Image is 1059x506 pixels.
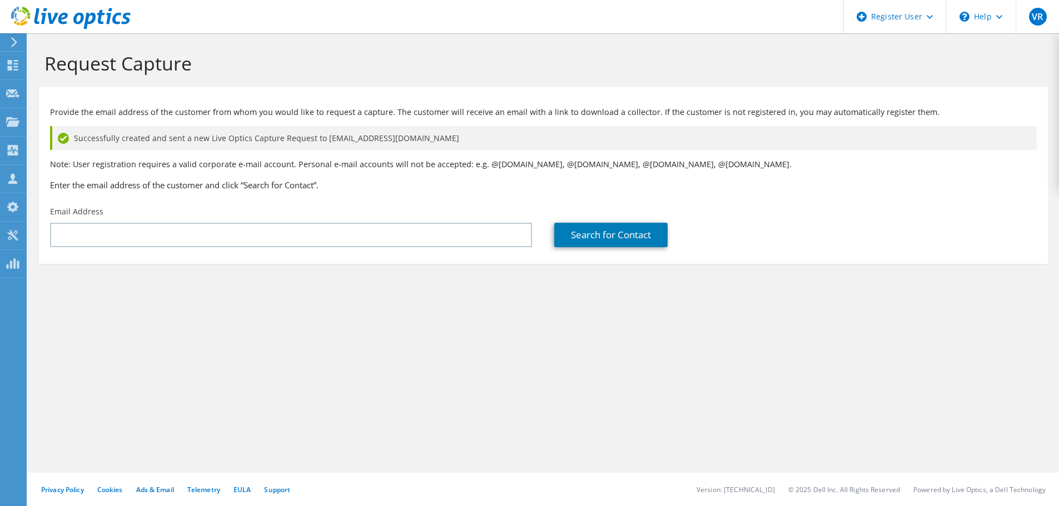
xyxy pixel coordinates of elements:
p: Provide the email address of the customer from whom you would like to request a capture. The cust... [50,106,1037,118]
a: Privacy Policy [41,485,84,494]
a: EULA [233,485,251,494]
h3: Enter the email address of the customer and click “Search for Contact”. [50,179,1037,191]
span: VR [1029,8,1047,26]
a: Cookies [97,485,123,494]
li: Version: [TECHNICAL_ID] [697,485,775,494]
a: Ads & Email [136,485,174,494]
p: Note: User registration requires a valid corporate e-mail account. Personal e-mail accounts will ... [50,158,1037,171]
a: Search for Contact [554,223,668,247]
svg: \n [959,12,969,22]
label: Email Address [50,206,103,217]
li: Powered by Live Optics, a Dell Technology [913,485,1046,494]
span: Successfully created and sent a new Live Optics Capture Request to [EMAIL_ADDRESS][DOMAIN_NAME] [74,132,459,144]
h1: Request Capture [44,52,1037,75]
li: © 2025 Dell Inc. All Rights Reserved [788,485,900,494]
a: Telemetry [187,485,220,494]
a: Support [264,485,290,494]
